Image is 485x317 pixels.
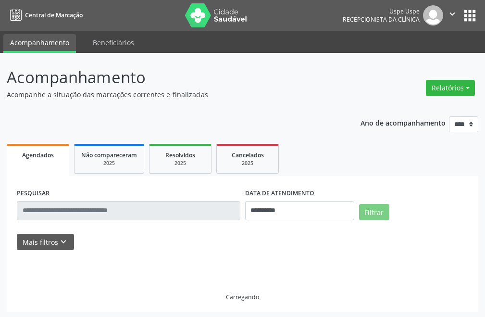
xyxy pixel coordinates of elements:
[423,5,443,25] img: img
[447,9,458,19] i: 
[3,34,76,53] a: Acompanhamento
[232,151,264,159] span: Cancelados
[443,5,461,25] button: 
[426,80,475,96] button: Relatórios
[343,15,420,24] span: Recepcionista da clínica
[17,186,50,201] label: PESQUISAR
[461,7,478,24] button: apps
[226,293,259,301] div: Carregando
[81,160,137,167] div: 2025
[224,160,272,167] div: 2025
[7,65,337,89] p: Acompanhamento
[7,89,337,100] p: Acompanhe a situação das marcações correntes e finalizadas
[7,7,83,23] a: Central de Marcação
[165,151,195,159] span: Resolvidos
[22,151,54,159] span: Agendados
[359,204,389,220] button: Filtrar
[58,237,69,247] i: keyboard_arrow_down
[17,234,74,251] button: Mais filtroskeyboard_arrow_down
[361,116,446,128] p: Ano de acompanhamento
[81,151,137,159] span: Não compareceram
[25,11,83,19] span: Central de Marcação
[245,186,314,201] label: DATA DE ATENDIMENTO
[156,160,204,167] div: 2025
[86,34,141,51] a: Beneficiários
[343,7,420,15] div: Uspe Uspe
